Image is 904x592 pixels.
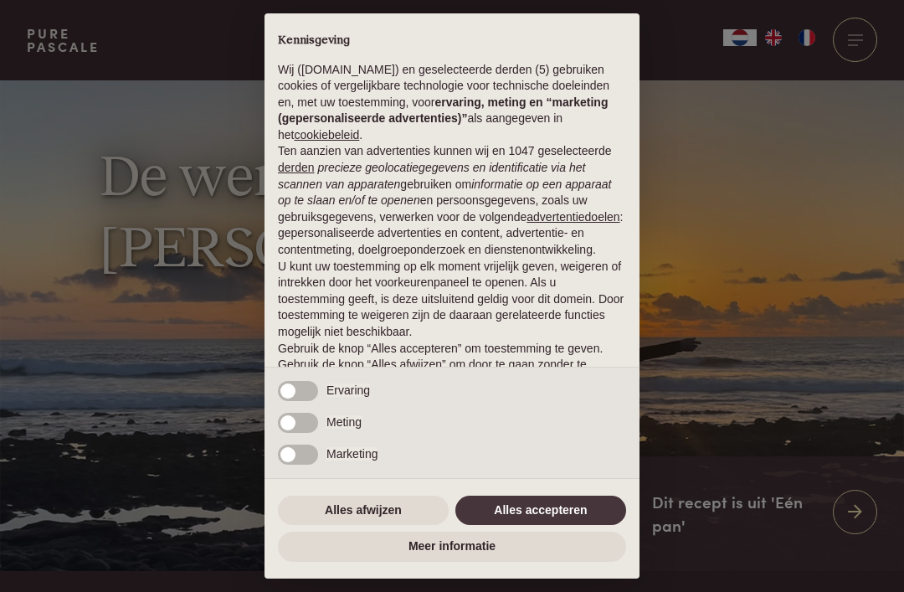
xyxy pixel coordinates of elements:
a: cookiebeleid [294,128,359,142]
em: precieze geolocatiegegevens en identificatie via het scannen van apparaten [278,161,585,191]
p: Ten aanzien van advertenties kunnen wij en 1047 geselecteerde gebruiken om en persoonsgegevens, z... [278,143,626,258]
button: advertentiedoelen [526,209,619,226]
span: Meting [326,415,362,429]
h2: Kennisgeving [278,33,626,49]
span: Marketing [326,447,378,461]
strong: ervaring, meting en “marketing (gepersonaliseerde advertenties)” [278,95,608,126]
p: U kunt uw toestemming op elk moment vrijelijk geven, weigeren of intrekken door het voorkeurenpan... [278,259,626,341]
span: Ervaring [326,384,370,397]
button: Meer informatie [278,532,626,562]
button: derden [278,160,315,177]
button: Alles accepteren [455,496,626,526]
button: Alles afwijzen [278,496,449,526]
em: informatie op een apparaat op te slaan en/of te openen [278,178,612,208]
p: Gebruik de knop “Alles accepteren” om toestemming te geven. Gebruik de knop “Alles afwijzen” om d... [278,341,626,390]
p: Wij ([DOMAIN_NAME]) en geselecteerde derden (5) gebruiken cookies of vergelijkbare technologie vo... [278,62,626,144]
